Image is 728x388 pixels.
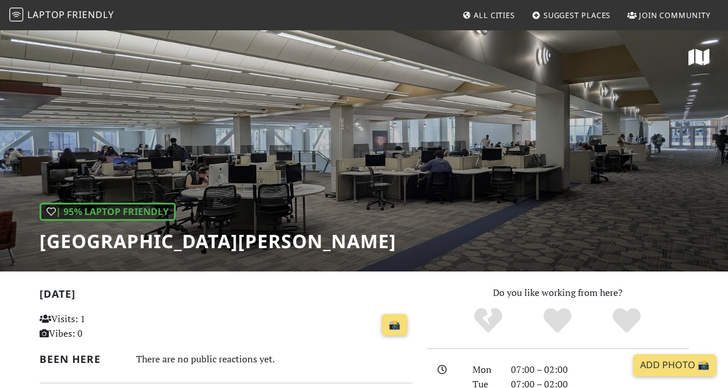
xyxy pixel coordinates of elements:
[623,5,715,26] a: Join Community
[382,314,407,336] a: 📸
[40,312,155,341] p: Visits: 1 Vibes: 0
[527,5,616,26] a: Suggest Places
[67,8,113,21] span: Friendly
[9,8,23,22] img: LaptopFriendly
[136,351,413,368] div: There are no public reactions yet.
[474,10,515,20] span: All Cities
[504,362,696,378] div: 07:00 – 02:00
[523,306,592,336] div: Yes
[27,8,65,21] span: Laptop
[40,230,396,252] h1: [GEOGRAPHIC_DATA][PERSON_NAME]
[427,285,689,301] p: Do you like working from here?
[592,306,661,336] div: Definitely!
[457,5,520,26] a: All Cities
[639,10,711,20] span: Join Community
[40,288,413,305] h2: [DATE]
[466,362,504,378] div: Mon
[544,10,611,20] span: Suggest Places
[633,354,716,376] a: Add Photo 📸
[9,5,114,26] a: LaptopFriendly LaptopFriendly
[454,306,523,336] div: No
[40,203,176,221] div: | 95% Laptop Friendly
[40,353,122,365] h2: Been here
